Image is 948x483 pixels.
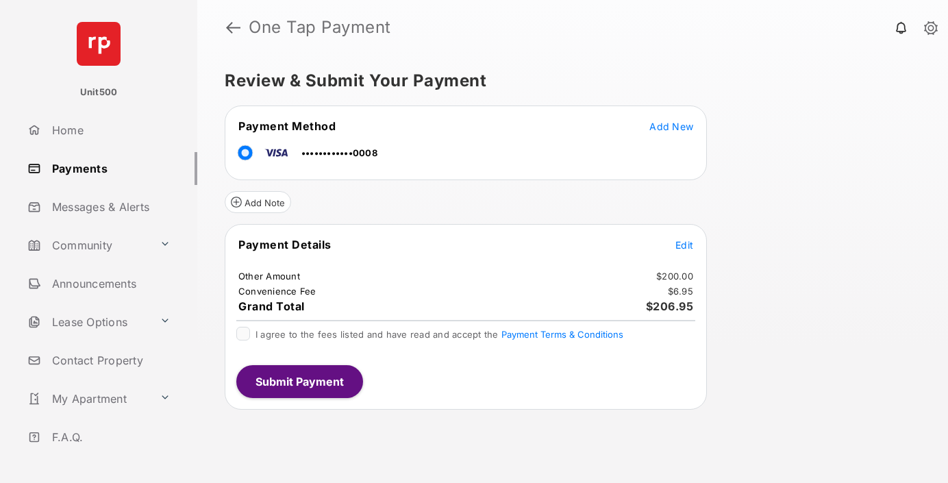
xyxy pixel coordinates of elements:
[649,121,693,132] span: Add New
[225,191,291,213] button: Add Note
[656,270,694,282] td: $200.00
[255,329,623,340] span: I agree to the fees listed and have read and accept the
[236,365,363,398] button: Submit Payment
[238,119,336,133] span: Payment Method
[77,22,121,66] img: svg+xml;base64,PHN2ZyB4bWxucz0iaHR0cDovL3d3dy53My5vcmcvMjAwMC9zdmciIHdpZHRoPSI2NCIgaGVpZ2h0PSI2NC...
[22,382,154,415] a: My Apartment
[675,238,693,251] button: Edit
[80,86,118,99] p: Unit500
[238,238,332,251] span: Payment Details
[501,329,623,340] button: I agree to the fees listed and have read and accept the
[22,344,197,377] a: Contact Property
[249,19,391,36] strong: One Tap Payment
[225,73,910,89] h5: Review & Submit Your Payment
[646,299,694,313] span: $206.95
[238,285,317,297] td: Convenience Fee
[238,270,301,282] td: Other Amount
[22,306,154,338] a: Lease Options
[22,152,197,185] a: Payments
[649,119,693,133] button: Add New
[22,114,197,147] a: Home
[22,421,197,454] a: F.A.Q.
[22,190,197,223] a: Messages & Alerts
[22,267,197,300] a: Announcements
[22,229,154,262] a: Community
[301,147,377,158] span: ••••••••••••0008
[667,285,694,297] td: $6.95
[238,299,305,313] span: Grand Total
[675,239,693,251] span: Edit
